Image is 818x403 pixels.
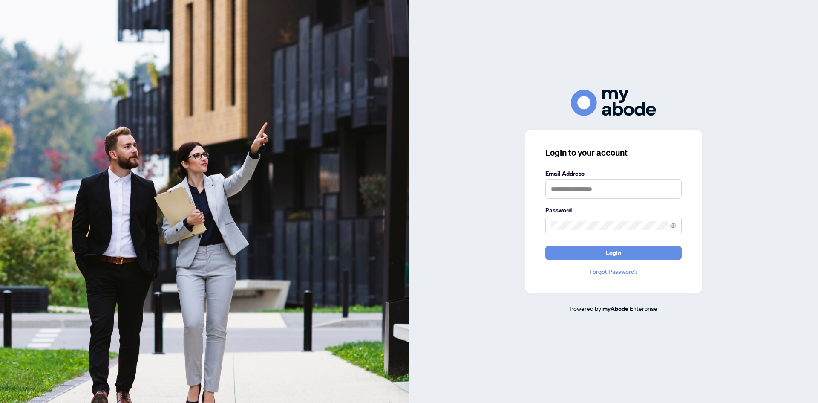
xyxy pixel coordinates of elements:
a: myAbode [602,304,628,313]
img: ma-logo [571,90,656,116]
h3: Login to your account [545,147,682,159]
span: Powered by [570,304,601,312]
button: Login [545,246,682,260]
a: Forgot Password? [545,267,682,276]
span: eye-invisible [670,223,676,229]
span: Login [606,246,621,260]
span: Enterprise [630,304,657,312]
label: Password [545,206,682,215]
label: Email Address [545,169,682,178]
